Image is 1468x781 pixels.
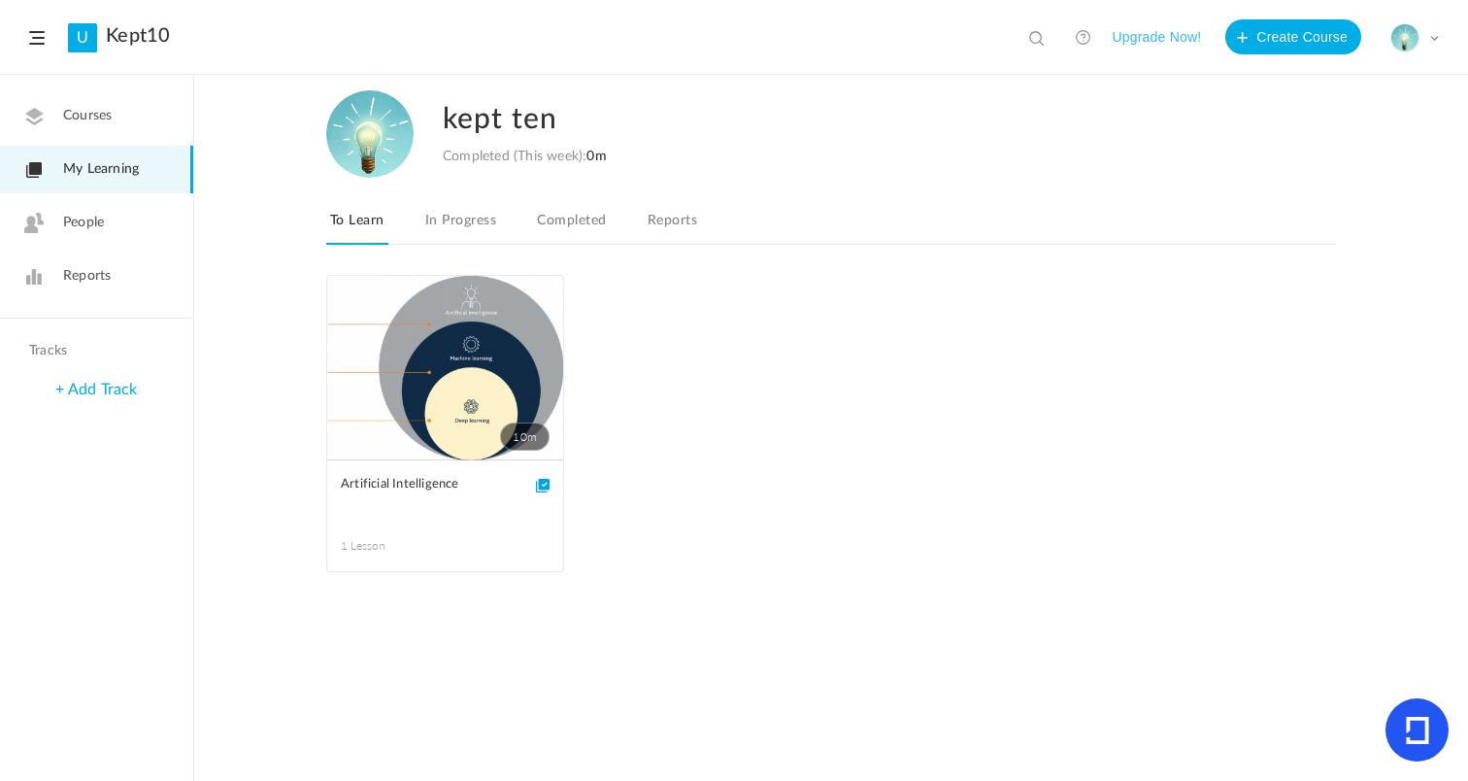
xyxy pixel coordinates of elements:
[63,159,139,180] span: My Learning
[421,208,500,245] a: In Progress
[29,343,159,359] h4: Tracks
[63,266,111,287] span: Reports
[533,208,610,245] a: Completed
[68,23,97,52] a: U
[63,106,112,126] span: Courses
[341,474,520,495] span: Artificial Intelligence
[586,150,606,163] span: 0m
[500,423,550,451] span: 10m
[443,90,1251,149] h2: kept ten
[341,537,446,555] span: 1 Lesson
[326,208,388,245] a: To Learn
[1112,19,1201,54] button: Upgrade Now!
[63,213,104,233] span: People
[443,149,607,165] div: Completed (This week):
[327,276,563,460] a: 10m
[326,90,414,178] img: think-big-start-small-learn-fast.png
[644,208,701,245] a: Reports
[1391,24,1418,51] img: think-big-start-small-learn-fast.png
[1225,19,1361,54] button: Create Course
[106,24,170,48] a: Kept10
[55,382,137,397] a: + Add Track
[341,474,550,518] a: Artificial Intelligence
